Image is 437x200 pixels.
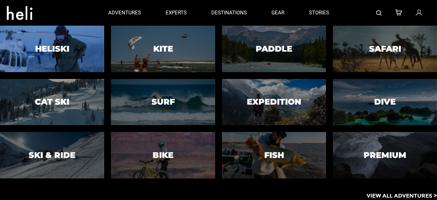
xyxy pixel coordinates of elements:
h3: Dive [374,97,396,106]
h3: Paddle [256,44,292,53]
h3: Bike [153,151,173,160]
h3: Fish [264,151,284,160]
img: search-bar-icon.svg [376,10,382,16]
h3: Ski & Ride [29,151,75,160]
h3: Surf [152,97,175,106]
h3: Kite [153,44,173,53]
p: experts [166,9,187,16]
h3: Premium [364,151,406,160]
a: PremiumPremium image [333,132,437,178]
h3: Expedition [247,97,301,106]
h3: Heliski [35,44,69,53]
p: View All Adventures > [367,192,437,200]
h3: Cat Ski [35,97,69,106]
h3: Safari [369,44,401,53]
p: destinations [211,9,247,16]
p: adventures [108,9,141,16]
